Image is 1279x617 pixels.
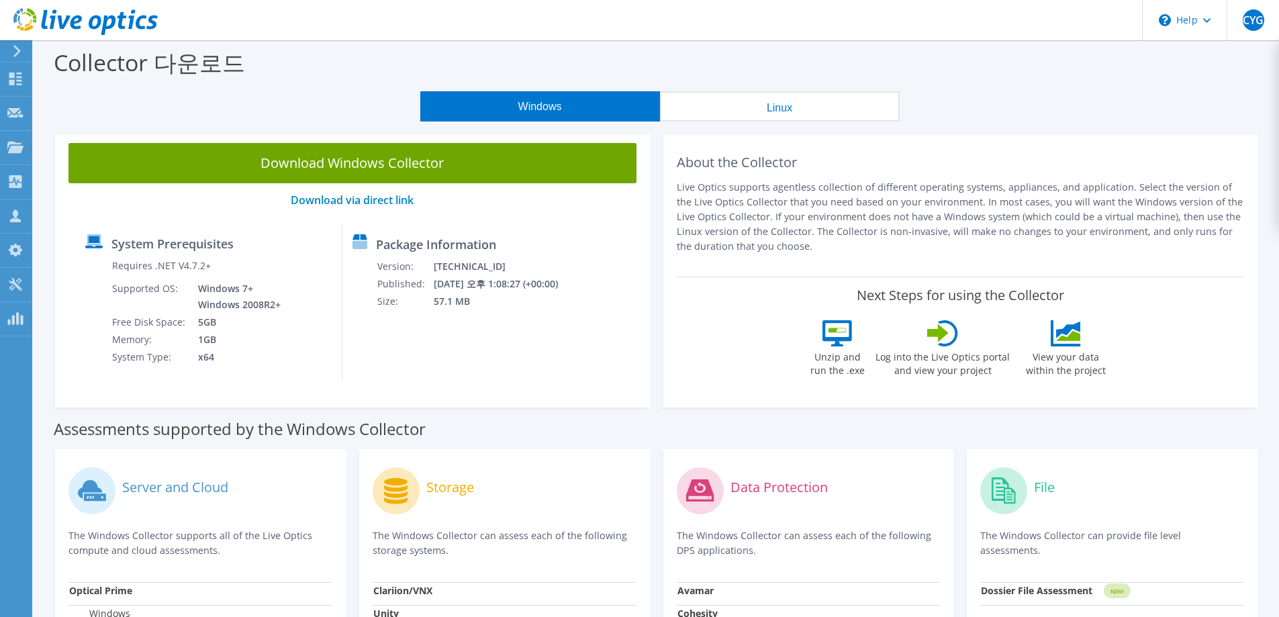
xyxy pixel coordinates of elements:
[54,422,426,436] label: Assessments supported by the Windows Collector
[677,180,1245,254] p: Live Optics supports agentless collection of different operating systems, appliances, and applica...
[677,154,1245,171] h2: About the Collector
[188,280,283,314] td: Windows 7+ Windows 2008R2+
[188,348,283,366] td: x64
[806,346,868,377] label: Unzip and run the .exe
[68,143,636,183] a: Download Windows Collector
[875,346,1010,377] label: Log into the Live Optics portal and view your project
[730,481,828,494] label: Data Protection
[1110,587,1124,595] tspan: NEW!
[68,528,332,558] p: The Windows Collector supports all of the Live Optics compute and cloud assessments.
[122,481,228,494] label: Server and Cloud
[660,91,900,122] button: Linux
[677,528,941,558] p: The Windows Collector can assess each of the following DPS applications.
[980,528,1244,558] p: The Windows Collector can provide file level assessments.
[857,287,1064,303] label: Next Steps for using the Collector
[1017,346,1114,377] label: View your data within the project
[188,331,283,348] td: 1GB
[291,193,414,207] a: Download via direct link
[112,259,211,273] label: Requires .NET V4.7.2+
[981,584,1092,597] strong: Dossier File Assessment
[426,481,474,494] label: Storage
[376,238,496,251] label: Package Information
[1159,14,1171,26] svg: \n
[111,237,234,250] label: System Prerequisites
[677,584,714,597] strong: Avamar
[377,293,432,310] td: Size:
[373,528,636,558] p: The Windows Collector can assess each of the following storage systems.
[433,293,576,310] td: 57.1 MB
[1034,481,1055,494] label: File
[433,275,576,293] td: [DATE] 오후 1:08:27 (+00:00)
[69,584,132,597] strong: Optical Prime
[373,584,432,597] strong: Clariion/VNX
[111,280,188,314] td: Supported OS:
[1243,9,1264,31] span: CYG
[433,258,576,275] td: [TECHNICAL_ID]
[377,258,432,275] td: Version:
[420,91,660,122] button: Windows
[377,275,432,293] td: Published:
[111,314,188,331] td: Free Disk Space:
[188,314,283,331] td: 5GB
[111,331,188,348] td: Memory:
[54,47,245,78] label: Collector 다운로드
[111,348,188,366] td: System Type:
